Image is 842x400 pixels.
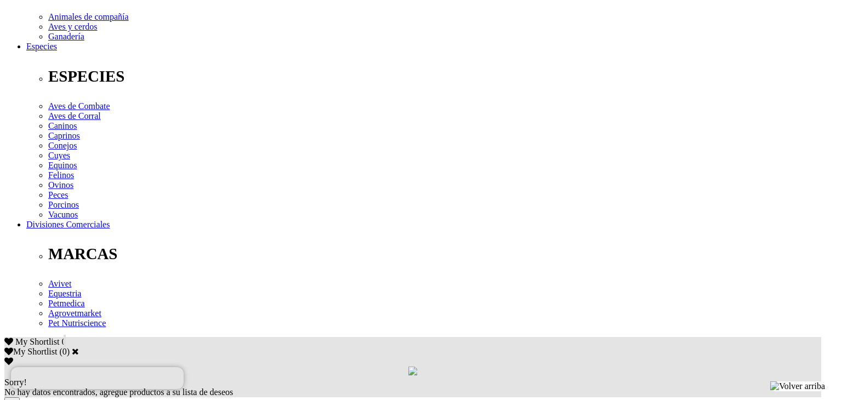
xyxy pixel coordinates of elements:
[26,42,57,51] a: Especies
[48,170,74,180] a: Felinos
[48,121,77,130] a: Caninos
[59,347,70,356] span: ( )
[48,318,106,328] a: Pet Nutriscience
[48,22,97,31] a: Aves y cerdos
[48,180,73,190] a: Ovinos
[48,161,77,170] a: Equinos
[48,131,80,140] a: Caprinos
[4,378,27,387] span: Sorry!
[48,151,70,160] a: Cuyes
[48,279,71,288] a: Avivet
[61,337,66,346] span: 0
[48,12,129,21] a: Animales de compañía
[770,381,825,391] img: Volver arriba
[4,347,57,356] label: My Shortlist
[48,190,68,199] a: Peces
[15,337,59,346] span: My Shortlist
[48,210,78,219] a: Vacunos
[26,220,110,229] a: Divisiones Comerciales
[48,32,84,41] a: Ganadería
[62,347,67,356] label: 0
[48,200,79,209] a: Porcinos
[11,367,184,389] iframe: Brevo live chat
[48,111,101,121] a: Aves de Corral
[48,101,110,111] a: Aves de Combate
[48,299,85,308] a: Petmedica
[48,308,101,318] a: Agrovetmarket
[48,289,81,298] a: Equestria
[72,347,79,356] a: Cerrar
[408,367,417,375] img: loading.gif
[48,141,77,150] a: Conejos
[4,378,821,397] div: No hay datos encontrados, agregue productos a su lista de deseos
[48,67,829,85] p: ESPECIES
[48,245,829,263] p: MARCAS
